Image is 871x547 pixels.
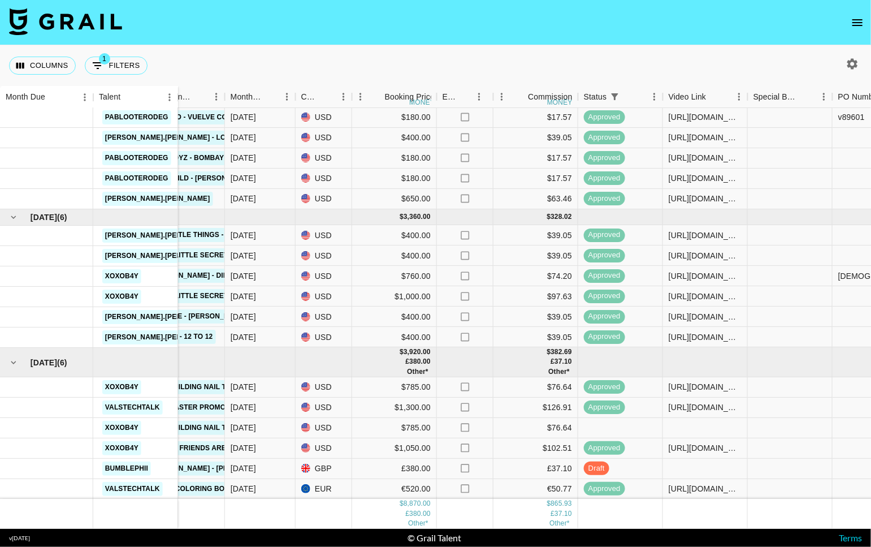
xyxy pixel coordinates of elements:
[352,286,437,307] div: $1,000.00
[231,111,256,123] div: Jun '25
[102,330,226,344] a: [PERSON_NAME].[PERSON_NAME]
[99,53,110,64] span: 1
[140,86,225,108] div: Campaign (Type)
[551,357,554,367] div: £
[352,245,437,266] div: $400.00
[606,89,622,105] button: Show filters
[385,86,435,108] div: Booking Price
[335,88,352,105] button: Menu
[528,86,573,108] div: Commission
[102,482,163,496] a: valstechtalk
[231,173,256,184] div: Jun '25
[352,377,437,398] div: $785.00
[149,131,281,145] a: [PERSON_NAME] - Look After You
[554,357,572,367] div: 37.10
[102,400,163,415] a: valstechtalk
[753,86,800,108] div: Special Booking Type
[102,110,171,124] a: pablooterodeg
[669,152,742,163] div: https://www.tiktok.com/@pablooterodeg/video/7519207122354294022?_r=1&_t=ZM-8xS39eq4UqL
[149,482,284,496] a: Lake: Coloring Book for Adults
[296,418,352,438] div: USD
[9,57,76,75] button: Select columns
[149,462,277,476] a: [PERSON_NAME] - [PERSON_NAME]
[31,357,57,368] span: [DATE]
[493,128,578,148] div: $39.05
[149,110,242,124] a: franno - Vuelve Con E
[622,89,638,105] button: Sort
[352,418,437,438] div: $785.00
[407,368,428,376] span: € 520.00
[731,88,748,105] button: Menu
[551,347,572,357] div: 382.69
[102,310,226,324] a: [PERSON_NAME].[PERSON_NAME]
[669,381,742,393] div: https://www.tiktok.com/@xoxob4y/video/7535590575957937438
[149,330,216,344] a: sombr - 12 to 12
[669,173,742,184] div: https://www.tiktok.com/@pablooterodeg/video/7514774242551008518?_r=1&_t=ZM-8x7kHY0TA7J
[584,463,609,474] span: draft
[352,225,437,245] div: $400.00
[584,484,625,494] span: approved
[584,311,625,322] span: approved
[149,421,240,435] a: Pre-Building Nail Tips
[231,250,256,261] div: Jul '25
[554,509,572,519] div: 37.10
[606,89,622,105] div: 1 active filter
[296,307,352,327] div: USD
[102,249,226,263] a: [PERSON_NAME].[PERSON_NAME]
[301,86,319,108] div: Currency
[102,269,141,283] a: xoxob4y
[669,132,742,143] div: https://www.tiktok.com/@patricia.braham/video/7521804163521514765?_r=1&_t=ZT-8xdwQt5dE9P
[547,347,551,357] div: $
[549,519,570,527] span: € 50.77
[547,99,573,106] div: money
[102,229,226,243] a: [PERSON_NAME].[PERSON_NAME]
[192,89,208,105] button: Sort
[547,499,551,509] div: $
[458,89,474,105] button: Sort
[352,266,437,286] div: $760.00
[669,193,742,204] div: https://www.tiktok.com/@patricia.braham/video/7518139359690886455
[669,483,742,494] div: https://www.tiktok.com/@valstechtalk/video/7534834642273193229
[493,189,578,209] div: $63.46
[404,347,431,357] div: 3,920.00
[225,86,296,108] div: Month Due
[493,307,578,327] div: $39.05
[409,509,431,519] div: 380.00
[296,169,352,189] div: USD
[406,509,410,519] div: £
[231,463,256,474] div: Aug '25
[296,128,352,148] div: USD
[493,266,578,286] div: $74.20
[279,88,296,105] button: Menu
[296,148,352,169] div: USD
[352,169,437,189] div: $180.00
[296,86,352,108] div: Currency
[296,459,352,479] div: GBP
[493,479,578,499] div: €50.77
[493,327,578,347] div: $39.05
[99,86,120,108] div: Talent
[838,111,865,123] div: v89601
[584,230,625,240] span: approved
[584,132,625,143] span: approved
[584,193,625,204] span: approved
[57,357,67,368] span: ( 6 )
[669,402,742,413] div: https://www.tiktok.com/@valstechtalk/video/7538979593923939639?_r=1&_t=ZT-8yubhOpnq6B
[352,479,437,499] div: €520.00
[296,266,352,286] div: USD
[352,128,437,148] div: $400.00
[669,442,742,454] div: https://www.tiktok.com/@xoxob4y/video/7538541434354404639
[85,57,148,75] button: Show filters
[231,230,256,241] div: Jul '25
[493,398,578,418] div: $126.91
[493,88,510,105] button: Menu
[231,311,256,322] div: Jul '25
[800,89,816,105] button: Sort
[493,245,578,266] div: $39.05
[408,532,461,544] div: © Grail Talent
[296,107,352,128] div: USD
[102,171,171,186] a: pablooterodeg
[669,331,742,343] div: https://www.tiktok.com/@patricia.braham/video/7533345641511079181
[551,499,572,509] div: 865.93
[296,245,352,266] div: USD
